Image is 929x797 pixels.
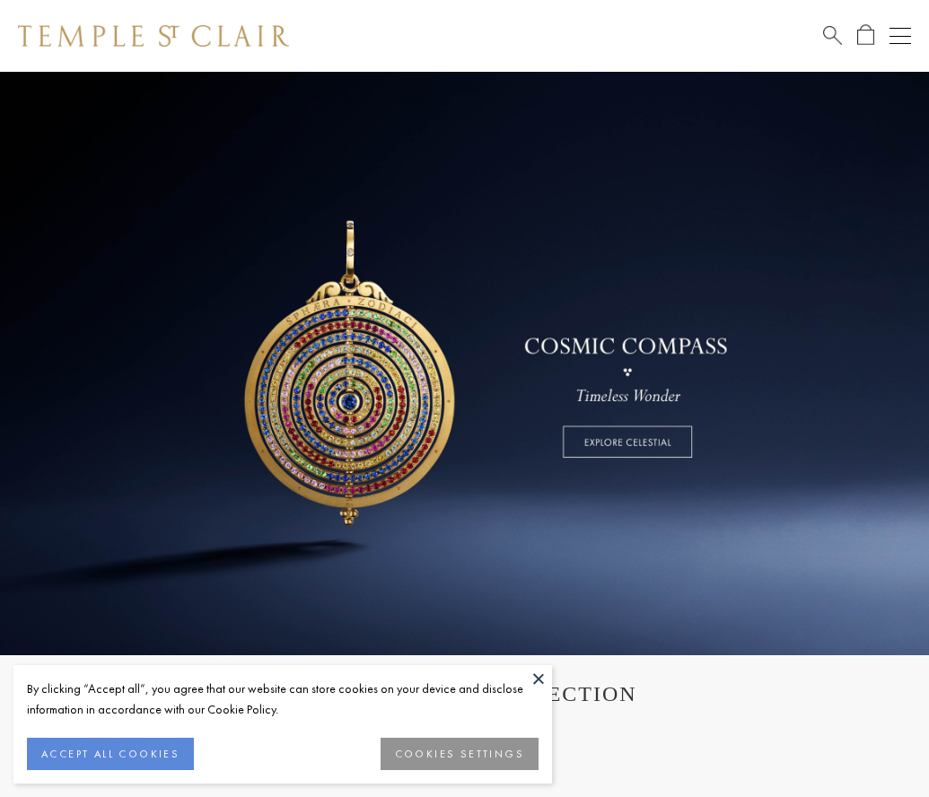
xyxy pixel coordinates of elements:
a: Search [823,24,842,47]
img: Temple St. Clair [18,25,289,47]
div: By clicking “Accept all”, you agree that our website can store cookies on your device and disclos... [27,679,539,720]
button: COOKIES SETTINGS [381,738,539,770]
a: Open Shopping Bag [857,24,874,47]
button: ACCEPT ALL COOKIES [27,738,194,770]
button: Open navigation [890,25,911,47]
